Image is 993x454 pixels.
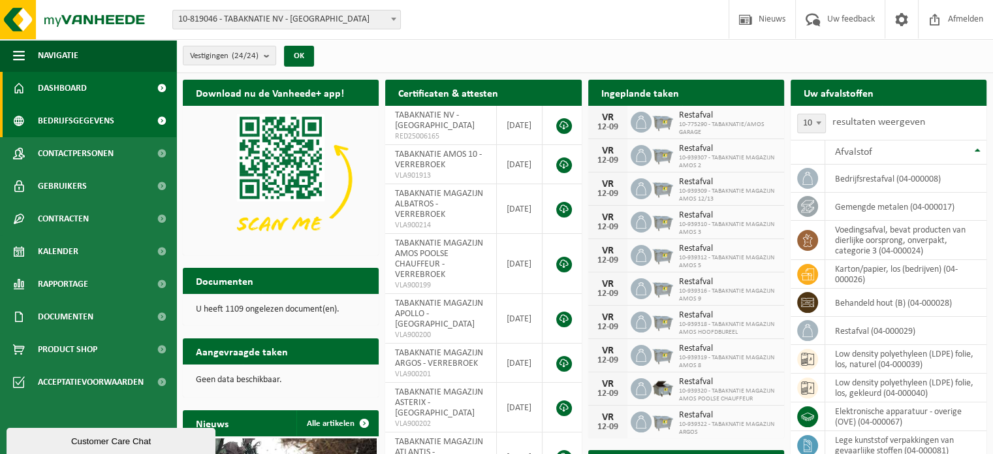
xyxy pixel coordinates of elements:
span: VLA900214 [395,220,486,231]
img: WB-2500-GAL-GY-01 [652,110,674,132]
span: 10-939307 - TABAKNATIE MAGAZIJN AMOS 2 [679,154,778,170]
span: 10-939318 - TABAKNATIE MAGAZIJN AMOS HOOFDBUREEL [679,321,778,336]
span: Gebruikers [38,170,87,203]
td: karton/papier, los (bedrijven) (04-000026) [825,260,986,289]
h2: Uw afvalstoffen [791,80,887,105]
span: TABAKNATIE MAGAZIJN APOLLO - [GEOGRAPHIC_DATA] [395,299,483,329]
a: Alle artikelen [296,410,377,436]
span: 10 [798,114,825,133]
span: 10-939320 - TABAKNATIE MAGAZIJN AMOS POOLSE CHAUFFEUR [679,387,778,403]
h2: Ingeplande taken [588,80,692,105]
span: VLA900199 [395,280,486,291]
img: WB-2500-GAL-GY-01 [652,143,674,165]
span: TABAKNATIE MAGAZIJN ALBATROS - VERREBROEK [395,189,483,219]
div: 12-09 [595,389,621,398]
div: VR [595,112,621,123]
h2: Aangevraagde taken [183,338,301,364]
span: Restafval [679,110,778,121]
span: 10-819046 - TABAKNATIE NV - ANTWERPEN [172,10,401,29]
span: Kalender [38,235,78,268]
span: Restafval [679,410,778,421]
td: [DATE] [497,383,543,432]
span: TABAKNATIE MAGAZIJN ARGOS - VERREBROEK [395,348,483,368]
span: Navigatie [38,39,78,72]
span: VLA900202 [395,419,486,429]
td: elektronische apparatuur - overige (OVE) (04-000067) [825,402,986,431]
td: [DATE] [497,106,543,145]
div: VR [595,379,621,389]
span: Rapportage [38,268,88,300]
img: WB-2500-GAL-GY-01 [652,243,674,265]
td: [DATE] [497,344,543,383]
span: 10-939309 - TABAKNATIE MAGAZIJN AMOS 12/13 [679,187,778,203]
div: 12-09 [595,356,621,365]
div: 12-09 [595,223,621,232]
div: VR [595,246,621,256]
div: VR [595,312,621,323]
td: voedingsafval, bevat producten van dierlijke oorsprong, onverpakt, categorie 3 (04-000024) [825,221,986,260]
span: Contactpersonen [38,137,114,170]
div: 12-09 [595,123,621,132]
span: Dashboard [38,72,87,105]
div: VR [595,212,621,223]
count: (24/24) [232,52,259,60]
span: 10-939322 - TABAKNATIE MAGAZIJN ARGOS [679,421,778,436]
span: Restafval [679,244,778,254]
span: Acceptatievoorwaarden [38,366,144,398]
img: WB-2500-GAL-GY-01 [652,210,674,232]
p: Geen data beschikbaar. [196,376,366,385]
span: Restafval [679,377,778,387]
span: 10-819046 - TABAKNATIE NV - ANTWERPEN [173,10,400,29]
img: Download de VHEPlus App [183,106,379,253]
div: VR [595,146,621,156]
span: Documenten [38,300,93,333]
img: WB-2500-GAL-GY-01 [652,310,674,332]
span: RED25006165 [395,131,486,142]
span: VLA900201 [395,369,486,380]
span: Restafval [679,210,778,221]
span: Contracten [38,203,89,235]
div: 12-09 [595,256,621,265]
h2: Download nu de Vanheede+ app! [183,80,357,105]
td: [DATE] [497,184,543,234]
div: VR [595,279,621,289]
td: restafval (04-000029) [825,317,986,345]
td: behandeld hout (B) (04-000028) [825,289,986,317]
label: resultaten weergeven [832,117,925,127]
td: [DATE] [497,145,543,184]
div: 12-09 [595,423,621,432]
span: 10-939310 - TABAKNATIE MAGAZIJN AMOS 3 [679,221,778,236]
td: bedrijfsrestafval (04-000008) [825,165,986,193]
span: 10-939312 - TABAKNATIE MAGAZIJN AMOS 5 [679,254,778,270]
div: 12-09 [595,323,621,332]
td: [DATE] [497,234,543,294]
iframe: chat widget [7,425,218,454]
td: low density polyethyleen (LDPE) folie, los, naturel (04-000039) [825,345,986,374]
div: 12-09 [595,189,621,199]
span: Restafval [679,310,778,321]
span: Restafval [679,277,778,287]
span: TABAKNATIE MAGAZIJN AMOS POOLSE CHAUFFEUR - VERREBROEK [395,238,483,280]
img: WB-2500-GAL-GY-01 [652,343,674,365]
img: WB-2500-GAL-GY-01 [652,410,674,432]
span: VLA901913 [395,170,486,181]
span: Product Shop [38,333,97,366]
h2: Documenten [183,268,266,293]
div: 12-09 [595,156,621,165]
div: 12-09 [595,289,621,299]
span: 10 [797,114,826,133]
img: WB-5000-GAL-GY-01 [652,376,674,398]
td: gemengde metalen (04-000017) [825,193,986,221]
div: VR [595,412,621,423]
div: VR [595,346,621,356]
span: TABAKNATIE MAGAZIJN ASTERIX - [GEOGRAPHIC_DATA] [395,387,483,418]
span: Bedrijfsgegevens [38,105,114,137]
span: TABAKNATIE AMOS 10 - VERREBROEK [395,150,482,170]
span: Vestigingen [190,46,259,66]
img: WB-2500-GAL-GY-01 [652,276,674,299]
img: WB-2500-GAL-GY-01 [652,176,674,199]
button: OK [284,46,314,67]
p: U heeft 1109 ongelezen document(en). [196,305,366,314]
h2: Nieuws [183,410,242,436]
